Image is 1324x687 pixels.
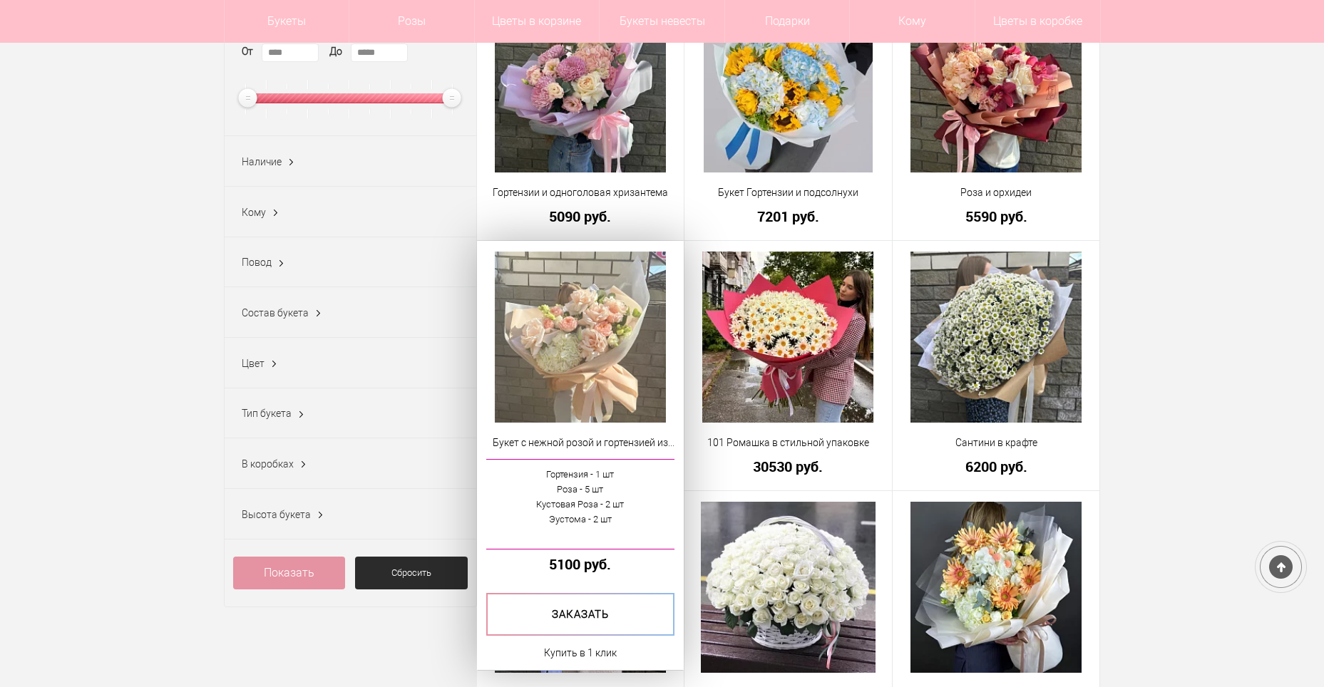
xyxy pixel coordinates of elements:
span: Повод [242,257,272,268]
a: Сантини в крафте [902,435,1091,450]
span: В коробках [242,458,294,470]
span: Цвет [242,358,265,369]
span: Наличие [242,156,282,167]
img: 101 Ромашка в стильной упаковке [702,252,873,423]
a: 5100 руб. [486,557,675,572]
img: Роза и орхидеи [910,1,1082,172]
a: Букет Гортензии и подсолнухи [694,185,883,200]
img: Букет Гортензии и подсолнухи [704,1,873,172]
a: Гортензии и одноголовая хризантема [486,185,675,200]
a: Купить в 1 клик [544,644,617,661]
a: 5590 руб. [902,209,1091,224]
a: 101 Ромашка в стильной упаковке [694,435,883,450]
a: 6200 руб. [902,459,1091,474]
img: Нежные Розы в корзине 101 шт [701,502,875,673]
span: Высота букета [242,509,311,520]
img: Сантини в крафте [910,252,1082,423]
a: Гортензия - 1 штРоза - 5 штКустовая Роза - 2 штЭустома - 2 шт [486,459,675,549]
a: 7201 руб. [694,209,883,224]
label: От [242,44,253,59]
img: Гортензии и одноголовая хризантема [495,1,666,172]
span: Состав букета [242,307,309,319]
label: До [329,44,342,59]
img: Букет с гортензией и герберами [910,502,1082,673]
a: Букет с нежной розой и гортензией из свежих цветов [486,435,675,450]
span: Тип букета [242,408,292,419]
a: 5090 руб. [486,209,675,224]
a: Сбросить [355,557,468,589]
img: Букет с нежной розой и гортензией из свежих цветов [495,252,666,423]
a: 30530 руб. [694,459,883,474]
a: Роза и орхидеи [902,185,1091,200]
a: Показать [233,557,346,589]
span: Кому [242,207,266,218]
